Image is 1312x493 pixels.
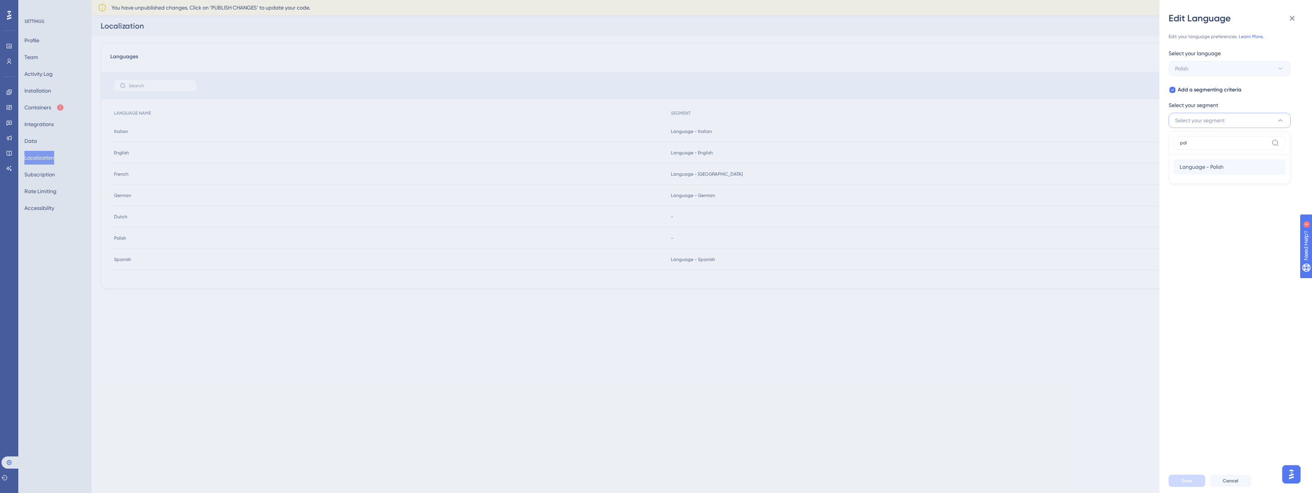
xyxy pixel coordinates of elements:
button: Save [1169,475,1205,487]
button: Polish [1169,61,1291,76]
iframe: UserGuiding AI Assistant Launcher [1280,463,1303,486]
button: Language - Polish [1174,159,1286,174]
span: Add a segmenting criteria [1178,85,1241,94]
span: Cancel [1223,478,1238,484]
span: Save [1182,478,1192,484]
a: Learn More. [1239,34,1264,39]
input: Type the value [1180,140,1269,146]
span: Polish [1175,64,1188,73]
button: Select your segment [1169,113,1291,128]
button: Cancel [1210,475,1251,487]
div: Edit your language preferences. [1169,34,1297,40]
span: Need Help? [18,2,48,11]
div: Edit Language [1169,12,1303,24]
div: 4 [53,4,55,10]
span: Select your segment [1175,116,1225,125]
span: Select your language [1169,49,1221,58]
span: Select your segment [1169,101,1218,110]
span: Language - Polish [1180,162,1224,171]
